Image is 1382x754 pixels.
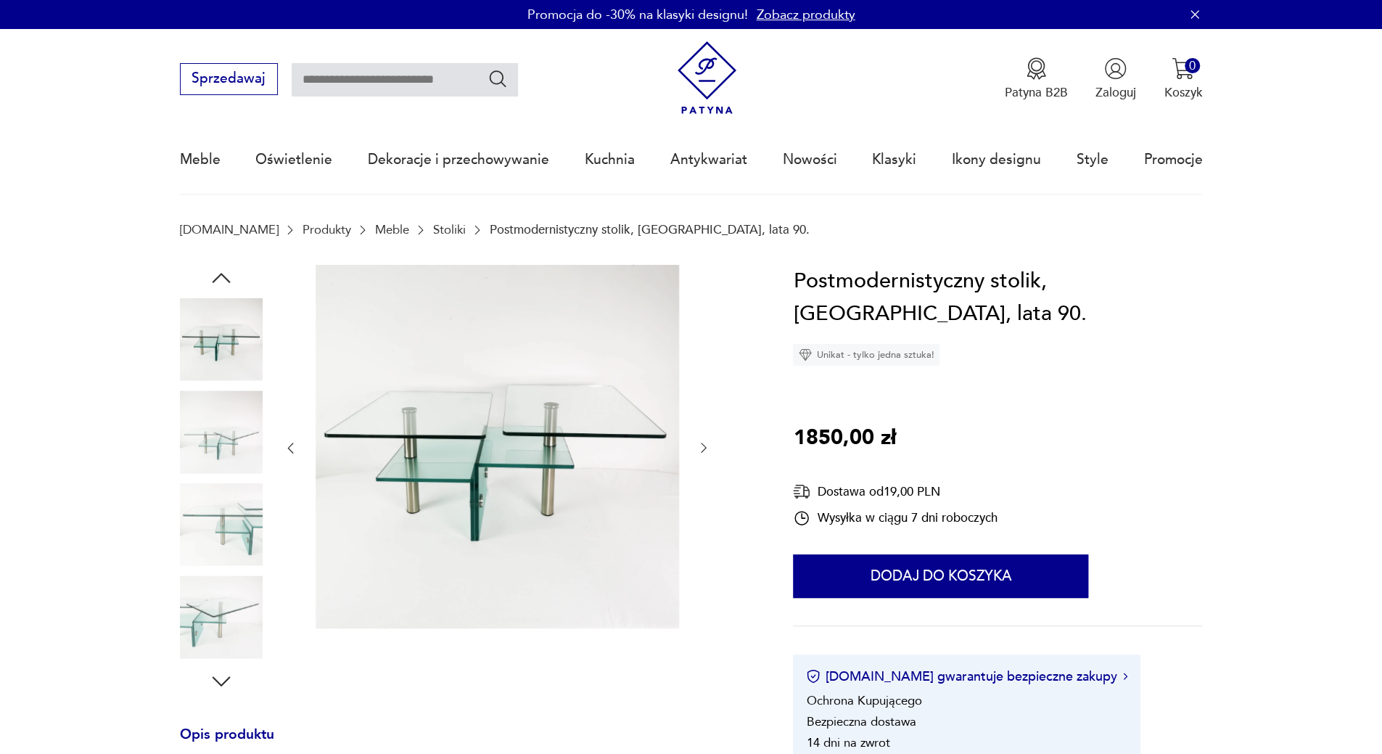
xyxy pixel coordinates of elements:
[806,713,916,730] li: Bezpieczna dostawa
[670,41,744,115] img: Patyna - sklep z meblami i dekoracjami vintage
[1172,57,1194,80] img: Ikona koszyka
[180,390,263,473] img: Zdjęcie produktu Postmodernistyczny stolik, Niemcy, lata 90.
[1164,84,1202,101] p: Koszyk
[180,223,279,237] a: [DOMAIN_NAME]
[806,692,921,709] li: Ochrona Kupującego
[375,223,409,237] a: Meble
[1005,57,1068,101] a: Ikona medaluPatyna B2B
[793,483,997,501] div: Dostawa od 19,00 PLN
[488,68,509,89] button: Szukaj
[1123,673,1127,680] img: Ikona strzałki w prawo
[585,126,635,193] a: Kuchnia
[255,126,332,193] a: Oświetlenie
[670,126,747,193] a: Antykwariat
[303,223,351,237] a: Produkty
[1164,57,1202,101] button: 0Koszyk
[952,126,1041,193] a: Ikony designu
[793,422,895,455] p: 1850,00 zł
[527,6,748,24] p: Promocja do -30% na klasyki designu!
[1005,57,1068,101] button: Patyna B2B
[180,298,263,381] img: Zdjęcie produktu Postmodernistyczny stolik, Niemcy, lata 90.
[793,554,1088,598] button: Dodaj do koszyka
[1095,84,1136,101] p: Zaloguj
[799,348,812,361] img: Ikona diamentu
[1143,126,1202,193] a: Promocje
[1104,57,1127,80] img: Ikonka użytkownika
[872,126,916,193] a: Klasyki
[180,575,263,658] img: Zdjęcie produktu Postmodernistyczny stolik, Niemcy, lata 90.
[793,483,810,501] img: Ikona dostawy
[368,126,549,193] a: Dekoracje i przechowywanie
[180,483,263,566] img: Zdjęcie produktu Postmodernistyczny stolik, Niemcy, lata 90.
[1005,84,1068,101] p: Patyna B2B
[793,344,939,366] div: Unikat - tylko jedna sztuka!
[757,6,855,24] a: Zobacz produkty
[782,126,836,193] a: Nowości
[1185,58,1200,73] div: 0
[180,126,221,193] a: Meble
[793,509,997,527] div: Wysyłka w ciągu 7 dni roboczych
[316,265,679,628] img: Zdjęcie produktu Postmodernistyczny stolik, Niemcy, lata 90.
[793,265,1202,331] h1: Postmodernistyczny stolik, [GEOGRAPHIC_DATA], lata 90.
[433,223,466,237] a: Stoliki
[180,63,278,95] button: Sprzedawaj
[1095,57,1136,101] button: Zaloguj
[806,734,889,751] li: 14 dni na zwrot
[180,74,278,86] a: Sprzedawaj
[1025,57,1048,80] img: Ikona medalu
[490,223,810,237] p: Postmodernistyczny stolik, [GEOGRAPHIC_DATA], lata 90.
[1077,126,1109,193] a: Style
[806,669,820,684] img: Ikona certyfikatu
[806,668,1127,686] button: [DOMAIN_NAME] gwarantuje bezpieczne zakupy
